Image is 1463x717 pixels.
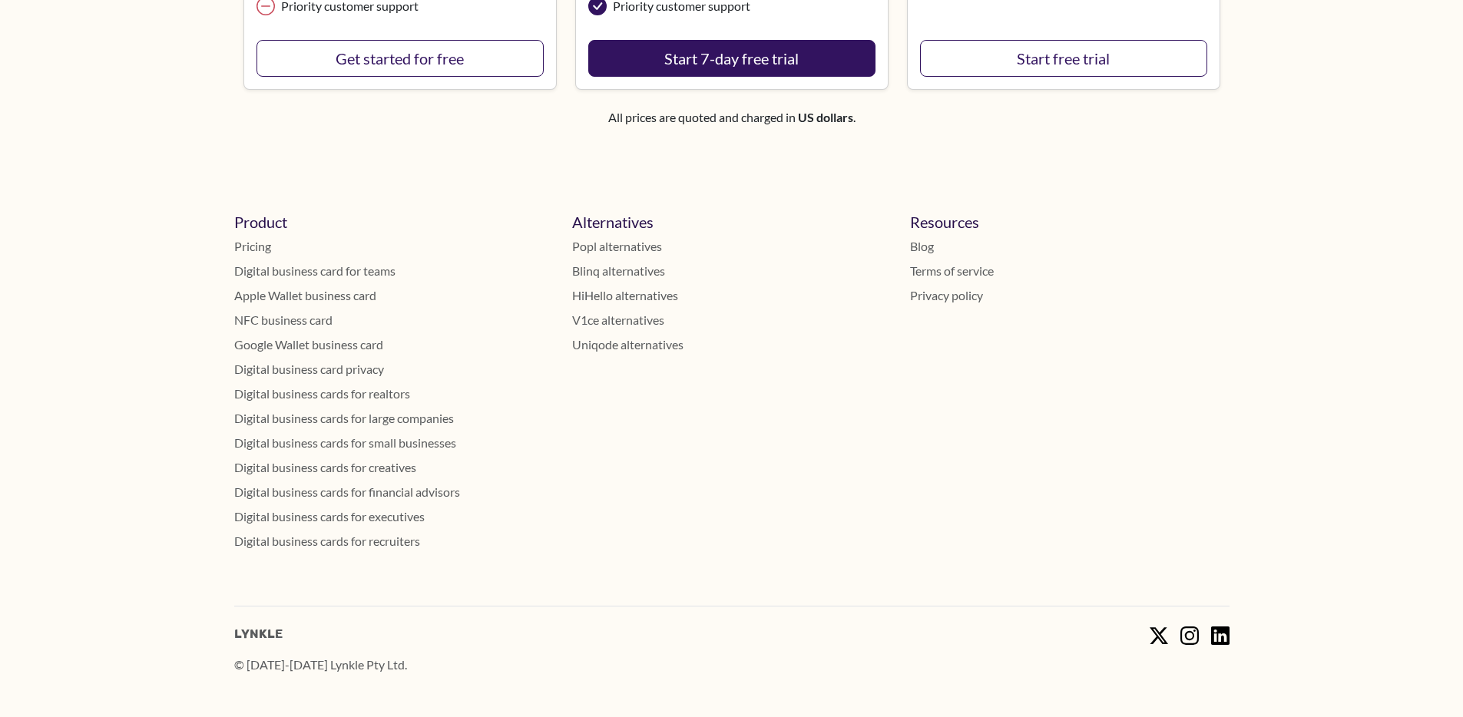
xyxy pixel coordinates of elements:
[572,286,892,305] a: HiHello alternatives
[910,213,1230,231] h5: Resources
[910,286,1230,305] a: Privacy policy
[234,286,554,305] a: Apple Wallet business card
[588,40,875,77] button: Start 7-day free trial
[234,409,554,428] a: Digital business cards for large companies
[234,532,554,550] a: Digital business cards for recruiters
[572,237,892,256] a: Popl alternatives
[257,40,544,77] a: Get started for free
[234,237,554,256] a: Pricing
[910,237,1230,256] a: Blog
[234,213,554,231] h5: Product
[234,385,554,403] a: Digital business cards for realtors
[234,626,283,641] span: Lynkle
[234,108,1230,127] p: All prices are quoted and charged in .
[234,335,554,354] a: Google Wallet business card
[572,213,892,231] h5: Alternatives
[234,434,554,452] a: Digital business cards for small businesses
[234,483,554,501] a: Digital business cards for financial advisors
[234,360,554,378] a: Digital business card privacy
[920,40,1207,77] a: Start free trial
[234,625,1137,643] a: Lynkle
[910,262,1230,280] a: Terms of service
[572,335,892,354] a: Uniqode alternatives
[798,110,853,124] strong: US dollars
[234,262,554,280] a: Digital business card for teams
[234,311,554,329] a: NFC business card
[234,458,554,477] a: Digital business cards for creatives
[234,507,554,526] a: Digital business cards for executives
[234,656,1137,674] p: © [DATE]-[DATE] Lynkle Pty Ltd.
[572,262,892,280] a: Blinq alternatives
[572,311,892,329] a: V1ce alternatives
